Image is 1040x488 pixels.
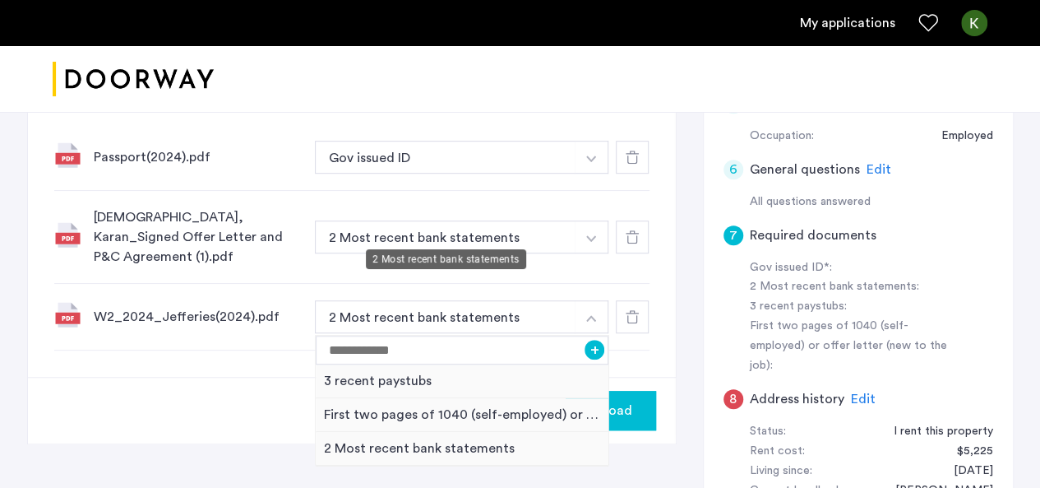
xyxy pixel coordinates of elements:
a: My application [800,13,895,33]
div: $5,225 [941,442,993,462]
div: Occupation: [750,127,814,146]
h5: Address history [750,389,844,409]
a: Favorites [918,13,938,33]
div: I rent this property [877,422,993,442]
button: button [575,221,608,253]
h5: General questions [750,160,860,179]
img: arrow [586,235,596,242]
span: Upload [589,401,632,421]
a: Cazamio logo [53,49,214,110]
div: Living since: [750,462,812,481]
div: Status: [750,422,786,442]
img: file [54,221,81,248]
img: file [54,142,81,168]
h5: Required documents [750,225,876,245]
img: logo [53,49,214,110]
div: Passport(2024).pdf [94,147,302,167]
img: user [961,10,987,36]
button: button [315,141,576,174]
div: 3 recent paystubs [316,365,609,398]
div: 8 [723,389,743,409]
div: First two pages of 1040 (self-employed) or offer letter (new to the job): [750,317,957,376]
span: Edit [851,393,876,406]
button: button [315,300,576,333]
span: Edit [867,163,891,176]
img: arrow [586,156,596,162]
div: 2 Most recent bank statements [366,249,526,269]
div: W2_2024_Jefferies(2024).pdf [94,307,302,327]
button: + [585,340,604,360]
div: 7 [723,225,743,245]
button: button [575,141,608,174]
button: button [315,221,576,253]
div: [DEMOGRAPHIC_DATA], Karan_Signed Offer Letter and P&C Agreement (1).pdf [94,207,302,267]
div: 06/01/2023 [937,462,993,481]
div: Gov issued ID*: [750,258,957,278]
div: 6 [723,160,743,179]
div: Rent cost: [750,442,805,462]
button: button [575,300,608,333]
div: 2 Most recent bank statements [316,432,609,466]
div: Employed [925,127,993,146]
div: 3 recent paystubs: [750,297,957,317]
div: First two pages of 1040 (self-employed) or offer letter (new to the job) [316,398,609,432]
div: All questions answered [750,193,993,212]
button: button [566,391,656,430]
div: 2 Most recent bank statements: [750,277,957,297]
img: file [54,301,81,328]
img: arrow [586,315,596,322]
